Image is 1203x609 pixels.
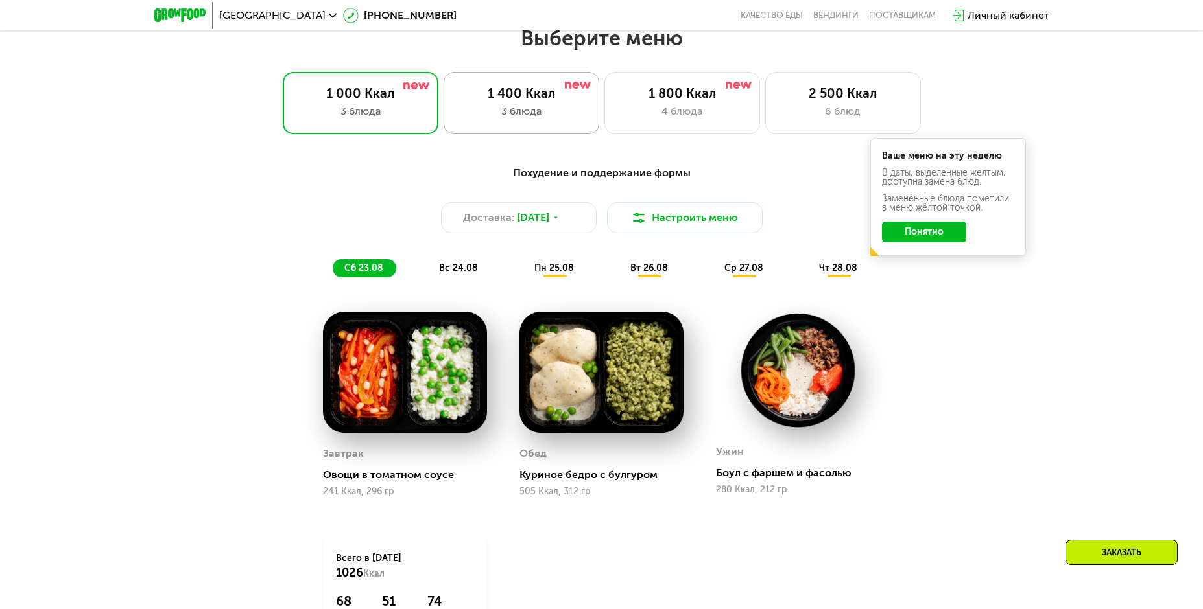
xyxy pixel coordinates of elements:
div: 280 Ккал, 212 гр [716,485,880,495]
div: 68 [336,593,366,609]
div: 1 800 Ккал [618,86,746,101]
a: Вендинги [813,10,859,21]
div: 1 000 Ккал [296,86,425,101]
div: 1 400 Ккал [457,86,586,101]
div: 4 блюда [618,104,746,119]
div: 2 500 Ккал [779,86,907,101]
div: Овощи в томатном соусе [323,468,497,481]
div: В даты, выделенные желтым, доступна замена блюд. [882,168,1014,187]
h2: Выберите меню [42,25,1161,51]
div: Ваше меню на эту неделю [882,152,1014,161]
span: 1026 [336,566,363,580]
div: 241 Ккал, 296 гр [323,487,487,497]
div: Заказать [1066,540,1178,565]
button: Понятно [882,222,966,242]
button: Настроить меню [607,202,763,233]
span: ср 27.08 [724,262,763,273]
div: Обед [519,444,547,463]
div: 505 Ккал, 312 гр [519,487,684,497]
span: пн 25.08 [534,262,574,273]
div: 3 блюда [296,104,425,119]
div: Завтрак [323,444,364,463]
span: [GEOGRAPHIC_DATA] [219,10,326,21]
span: вт 26.08 [630,262,668,273]
div: Куриное бедро с булгуром [519,468,694,481]
div: 74 [427,593,474,609]
span: чт 28.08 [819,262,857,273]
div: Похудение и поддержание формы [218,165,986,181]
span: Доставка: [463,210,514,225]
div: 51 [382,593,411,609]
div: 3 блюда [457,104,586,119]
a: [PHONE_NUMBER] [343,8,457,23]
div: Всего в [DATE] [336,552,474,580]
div: Заменённые блюда пометили в меню жёлтой точкой. [882,194,1014,213]
div: 6 блюд [779,104,907,119]
span: сб 23.08 [344,262,383,273]
div: Личный кабинет [968,8,1049,23]
div: поставщикам [869,10,936,21]
span: Ккал [363,568,385,579]
div: Боул с фаршем и фасолью [716,466,890,479]
span: [DATE] [517,210,549,225]
a: Качество еды [741,10,803,21]
span: вс 24.08 [439,262,478,273]
div: Ужин [716,442,744,461]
